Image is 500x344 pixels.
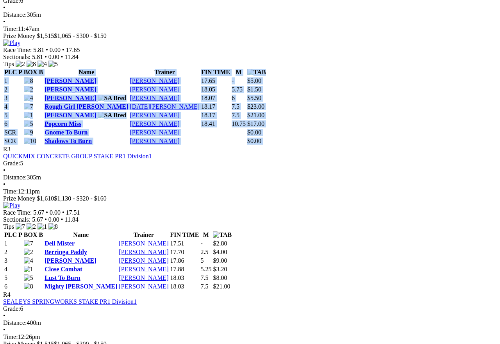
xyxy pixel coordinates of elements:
[61,216,63,223] span: •
[3,333,18,340] span: Time:
[3,11,497,18] div: 305m
[45,129,87,136] a: Gnome To Burn
[3,326,5,333] span: •
[3,291,11,298] span: R4
[213,266,227,272] span: $3.20
[213,240,227,247] span: $2.80
[3,209,32,216] span: Race Time:
[3,25,497,32] div: 11:47am
[45,266,82,272] a: Close Combat
[24,69,37,75] span: BOX
[66,47,80,53] span: 17.65
[119,249,168,255] a: [PERSON_NAME]
[24,231,37,238] span: BOX
[24,283,33,290] img: 8
[3,312,5,319] span: •
[3,333,497,340] div: 12:26pm
[24,120,33,127] img: 5
[48,54,59,60] span: 0.00
[119,283,168,290] a: [PERSON_NAME]
[39,69,43,75] span: B
[4,137,23,145] td: SCR
[200,274,208,281] text: 7.5
[4,274,23,282] td: 5
[200,249,208,255] text: 2.5
[4,120,23,128] td: 6
[200,231,212,239] th: M
[247,77,261,84] span: $5.00
[201,103,230,111] td: 18.17
[3,39,20,47] img: Play
[232,95,235,101] text: 6
[3,32,497,39] div: Prize Money $1,515
[200,257,204,264] text: 5
[130,77,179,84] a: [PERSON_NAME]
[247,112,264,118] span: $21.00
[64,54,78,60] span: 11.84
[170,283,199,290] td: 18.03
[24,249,33,256] img: 2
[46,209,48,216] span: •
[64,216,78,223] span: 11.84
[4,94,23,102] td: 3
[3,319,27,326] span: Distance:
[24,77,33,84] img: 8
[24,266,33,273] img: 1
[4,231,17,238] span: PLC
[119,266,168,272] a: [PERSON_NAME]
[3,160,497,167] div: 5
[45,240,75,247] a: Dell Mister
[61,54,63,60] span: •
[4,129,23,136] td: SCR
[200,240,202,247] text: -
[213,249,227,255] span: $4.00
[129,68,200,76] th: Trainer
[24,129,33,136] img: 9
[48,223,58,230] img: 8
[170,257,199,265] td: 17.86
[3,319,497,326] div: 400m
[170,265,199,273] td: 17.88
[45,86,96,93] a: [PERSON_NAME]
[4,257,23,265] td: 3
[62,47,64,53] span: •
[50,47,61,53] span: 0.00
[232,86,243,93] text: 5.75
[119,274,168,281] a: [PERSON_NAME]
[3,25,18,32] span: Time:
[130,103,200,110] a: [DATE][PERSON_NAME]
[247,120,264,127] span: $17.00
[45,120,81,127] a: Popcorn Miss
[24,138,36,145] img: 10
[201,120,230,128] td: 18.41
[46,47,48,53] span: •
[4,265,23,273] td: 4
[3,54,30,60] span: Sectionals:
[3,202,20,209] img: Play
[45,257,96,264] a: [PERSON_NAME]
[201,94,230,102] td: 18.07
[130,95,179,101] a: [PERSON_NAME]
[3,188,497,195] div: 12:11pm
[27,223,36,230] img: 2
[3,146,11,152] span: R3
[213,257,227,264] span: $9.00
[3,174,497,181] div: 305m
[24,95,33,102] img: 4
[232,103,239,110] text: 7.5
[201,77,230,85] td: 17.65
[170,274,199,282] td: 18.03
[54,32,107,39] span: $1,065 - $300 - $150
[232,120,246,127] text: 10.75
[3,305,497,312] div: 6
[45,103,128,110] a: Rough Girl [PERSON_NAME]
[45,112,96,118] a: [PERSON_NAME]
[4,111,23,119] td: 5
[247,69,266,76] img: TAB
[66,209,80,216] span: 17.51
[32,54,43,60] span: 5.81
[3,216,30,223] span: Sectionals:
[4,283,23,290] td: 6
[48,216,59,223] span: 0.00
[201,111,230,119] td: 18.17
